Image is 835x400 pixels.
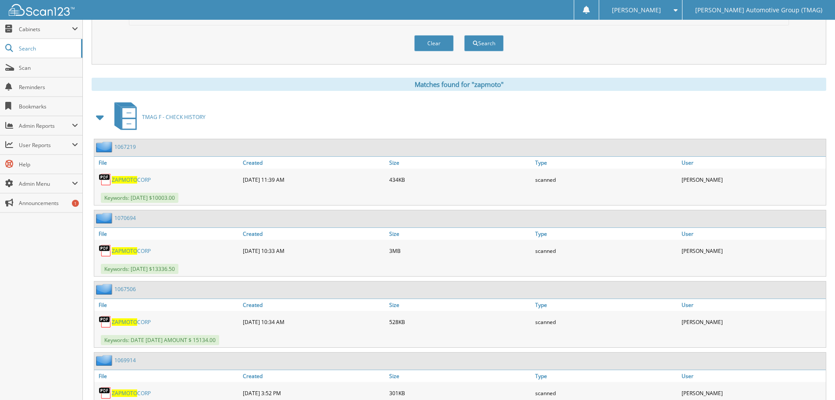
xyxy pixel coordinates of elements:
[387,228,533,240] a: Size
[96,284,114,295] img: folder2.png
[99,173,112,186] img: PDF.png
[387,171,533,188] div: 434KB
[19,45,77,52] span: Search
[387,299,533,311] a: Size
[94,157,241,169] a: File
[19,199,78,207] span: Announcements
[679,242,826,259] div: [PERSON_NAME]
[114,214,136,222] a: 1070694
[96,355,114,366] img: folder2.png
[533,171,679,188] div: scanned
[241,299,387,311] a: Created
[695,7,822,13] span: [PERSON_NAME] Automotive Group (TMAG)
[241,370,387,382] a: Created
[114,285,136,293] a: 1067506
[241,242,387,259] div: [DATE] 10:33 AM
[99,386,112,400] img: PDF.png
[612,7,661,13] span: [PERSON_NAME]
[109,100,206,134] a: TMAG F - CHECK HISTORY
[101,193,178,203] span: Keywords: [DATE] $10003.00
[99,315,112,328] img: PDF.png
[533,370,679,382] a: Type
[142,113,206,121] span: TMAG F - CHECK HISTORY
[19,161,78,168] span: Help
[414,35,454,51] button: Clear
[112,176,137,184] span: ZAPMOTO
[94,299,241,311] a: File
[19,103,78,110] span: Bookmarks
[533,228,679,240] a: Type
[112,318,137,326] span: ZAPMOTO
[96,213,114,223] img: folder2.png
[19,83,78,91] span: Reminders
[241,228,387,240] a: Created
[99,244,112,257] img: PDF.png
[19,25,72,33] span: Cabinets
[19,141,72,149] span: User Reports
[679,157,826,169] a: User
[9,4,75,16] img: scan123-logo-white.svg
[387,157,533,169] a: Size
[241,171,387,188] div: [DATE] 11:39 AM
[679,228,826,240] a: User
[96,141,114,152] img: folder2.png
[19,122,72,130] span: Admin Reports
[241,157,387,169] a: Created
[94,370,241,382] a: File
[101,264,178,274] span: Keywords: [DATE] $13336.50
[19,64,78,72] span: Scan
[679,171,826,188] div: [PERSON_NAME]
[679,313,826,331] div: [PERSON_NAME]
[533,313,679,331] div: scanned
[112,389,137,397] span: ZAPMOTO
[533,157,679,169] a: Type
[679,299,826,311] a: User
[387,370,533,382] a: Size
[114,357,136,364] a: 1069914
[72,200,79,207] div: 1
[112,176,151,184] a: ZAPMOTOCORP
[112,247,151,255] a: ZAPMOTOCORP
[114,143,136,151] a: 1067219
[533,299,679,311] a: Type
[533,242,679,259] div: scanned
[19,180,72,187] span: Admin Menu
[387,242,533,259] div: 3MB
[241,313,387,331] div: [DATE] 10:34 AM
[92,78,826,91] div: Matches found for "zapmoto"
[101,335,219,345] span: Keywords: DATE [DATE] AMOUNT $ 15134.00
[112,389,151,397] a: ZAPMOTOCORP
[387,313,533,331] div: 528KB
[112,318,151,326] a: ZAPMOTOCORP
[112,247,137,255] span: ZAPMOTO
[464,35,504,51] button: Search
[679,370,826,382] a: User
[94,228,241,240] a: File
